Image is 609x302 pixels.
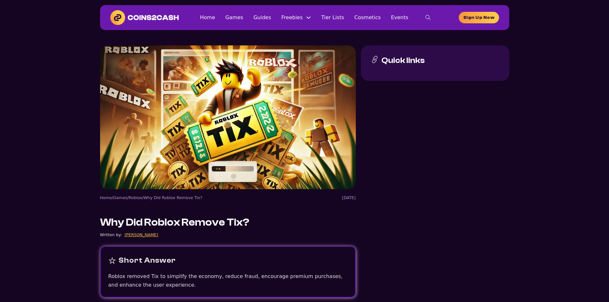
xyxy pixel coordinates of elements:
a: Freebies [281,13,303,22]
a: homepage [459,12,499,23]
span: Why Did Roblox Remove Tix? [144,195,202,200]
button: Freebies Sub menu [306,15,311,20]
a: Guides [254,13,271,22]
span: Roblox removed Tix to simplify the economy, reduce fraud, encourage premium purchases, and enhanc... [108,273,343,288]
div: Short Answer [119,254,176,267]
h3: Quick links [381,56,425,66]
a: Games [113,195,127,200]
a: Tier Lists [321,13,344,22]
a: [PERSON_NAME] [125,231,158,238]
span: / [112,195,113,200]
a: Games [225,13,243,22]
span: / [127,195,129,200]
a: Home [100,195,112,200]
img: Tix in Roblox [100,45,356,189]
a: Roblox [129,195,142,200]
div: [DATE] [342,194,356,201]
button: toggle search [418,11,438,24]
a: Events [391,13,408,22]
nav: breadcrumbs [100,194,225,201]
h1: Why Did Roblox Remove Tix? [100,216,249,229]
span: / [142,195,144,200]
img: Coins2Cash Logo [110,10,179,25]
div: Written by: [100,231,122,238]
a: Home [200,13,215,22]
a: Cosmetics [354,13,381,22]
